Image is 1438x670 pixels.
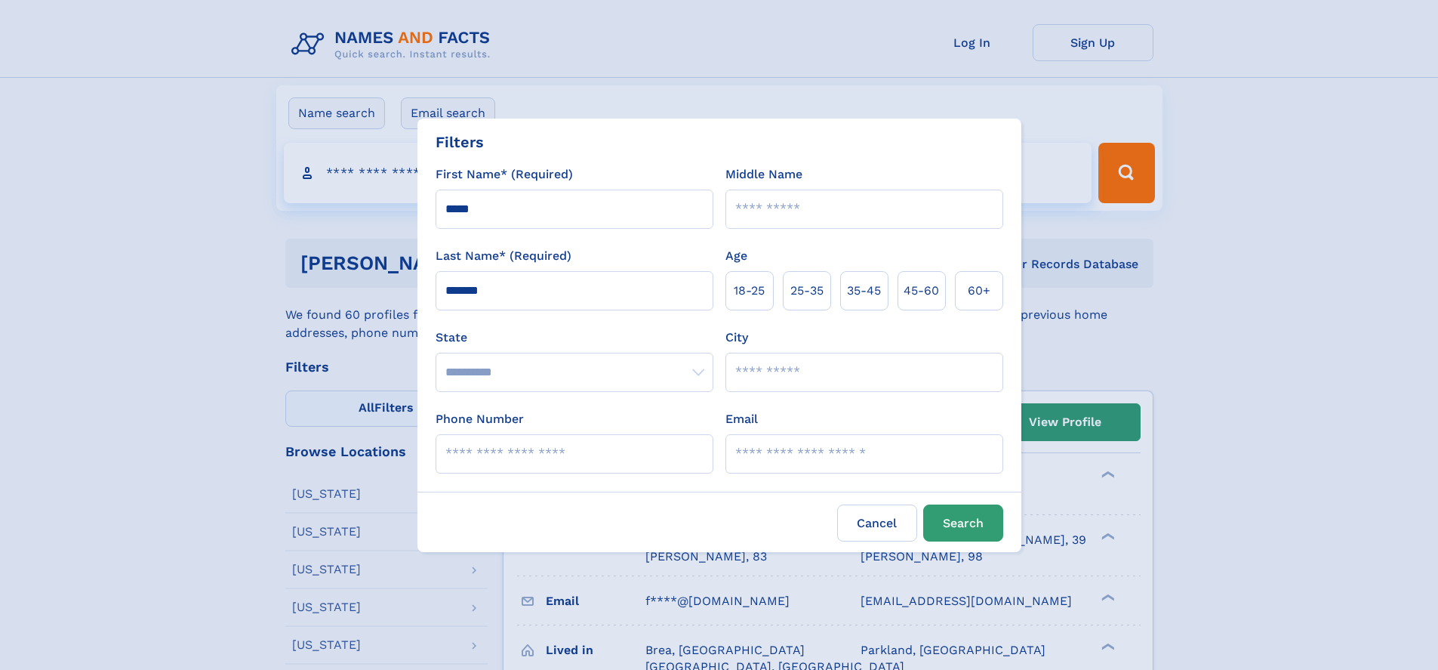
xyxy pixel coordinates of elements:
label: Email [725,410,758,428]
label: City [725,329,748,347]
span: 45‑60 [904,282,939,300]
span: 60+ [968,282,990,300]
label: First Name* (Required) [436,165,573,184]
label: Last Name* (Required) [436,247,571,265]
label: Age [725,247,747,265]
label: Middle Name [725,165,802,184]
button: Search [923,505,1003,542]
div: Filters [436,131,484,153]
label: Phone Number [436,410,524,428]
span: 18‑25 [734,282,765,300]
span: 25‑35 [790,282,824,300]
label: Cancel [837,505,917,542]
label: State [436,329,713,347]
span: 35‑45 [847,282,881,300]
